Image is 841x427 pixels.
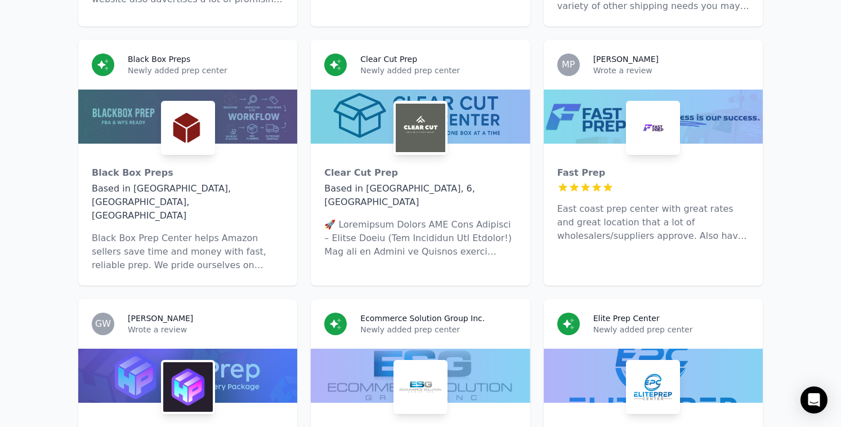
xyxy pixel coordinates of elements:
[557,166,749,180] div: Fast Prep
[92,166,284,180] div: Black Box Preps
[324,218,516,259] p: 🚀 Loremipsum Dolors AME Cons Adipisci – Elitse Doeiu (Tem Incididun Utl Etdolor!) Mag ali en Admi...
[128,313,193,324] h3: [PERSON_NAME]
[128,65,284,76] p: Newly added prep center
[311,40,530,286] a: Clear Cut PrepNewly added prep centerClear Cut PrepClear Cut PrepBased in [GEOGRAPHIC_DATA], 6, [...
[800,386,827,413] div: Open Intercom Messenger
[95,319,111,328] span: GW
[324,166,516,180] div: Clear Cut Prep
[628,362,678,412] img: Elite Prep Center
[128,324,284,335] p: Wrote a review
[396,362,445,412] img: Ecommerce Solution Group Inc.
[544,40,763,286] a: MP[PERSON_NAME]Wrote a reviewFast PrepFast PrepEast coast prep center with great rates and great ...
[163,362,213,412] img: HexPrep
[562,60,575,69] span: MP
[628,103,678,153] img: Fast Prep
[593,65,749,76] p: Wrote a review
[360,65,516,76] p: Newly added prep center
[593,313,660,324] h3: Elite Prep Center
[360,54,417,65] h3: Clear Cut Prep
[78,40,297,286] a: Black Box PrepsNewly added prep centerBlack Box PrepsBlack Box PrepsBased in [GEOGRAPHIC_DATA], [...
[324,182,516,209] div: Based in [GEOGRAPHIC_DATA], 6, [GEOGRAPHIC_DATA]
[92,182,284,223] div: Based in [GEOGRAPHIC_DATA], [GEOGRAPHIC_DATA], [GEOGRAPHIC_DATA]
[593,54,659,65] h3: [PERSON_NAME]
[128,54,190,65] h3: Black Box Preps
[360,324,516,335] p: Newly added prep center
[92,232,284,272] p: Black Box Prep Center helps Amazon sellers save time and money with fast, reliable prep. We pride...
[396,103,445,153] img: Clear Cut Prep
[360,313,485,324] h3: Ecommerce Solution Group Inc.
[557,202,749,243] p: East coast prep center with great rates and great location that a lot of wholesalers/suppliers ap...
[163,103,213,153] img: Black Box Preps
[593,324,749,335] p: Newly added prep center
